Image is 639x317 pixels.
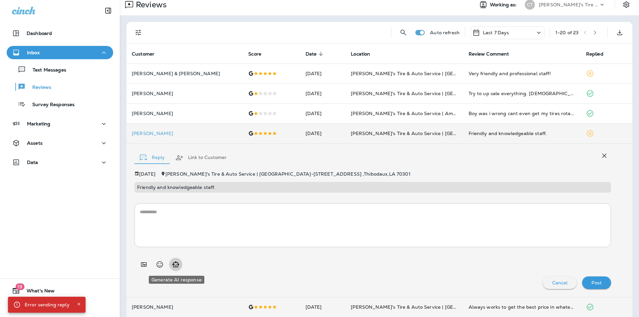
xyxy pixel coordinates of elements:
[7,27,113,40] button: Dashboard
[27,140,43,146] p: Assets
[132,131,238,136] div: Click to view Customer Drawer
[555,30,578,35] div: 1 - 20 of 23
[300,103,346,123] td: [DATE]
[132,51,163,57] span: Customer
[7,300,113,313] button: Support
[469,90,575,97] div: Try to up sale everything. Lady had poor attitude at front counter. Will not be going back for pe...
[351,71,497,77] span: [PERSON_NAME]'s Tire & Auto Service | [GEOGRAPHIC_DATA]
[20,288,55,296] span: What's New
[137,185,608,190] p: Friendly and knowledgeable staff.
[469,304,575,310] div: Always works to get the best price in whatever service I bring my car in to have done. Just put 3...
[75,300,83,308] button: Close
[27,31,52,36] p: Dashboard
[469,51,518,57] span: Review Comment
[27,121,50,126] p: Marketing
[7,63,113,77] button: Text Messages
[306,51,325,57] span: Date
[139,171,155,177] p: [DATE]
[27,160,38,165] p: Data
[300,123,346,143] td: [DATE]
[132,26,145,39] button: Filters
[99,4,117,17] button: Collapse Sidebar
[430,30,460,35] p: Auto refresh
[170,146,232,170] button: Link to Customer
[7,80,113,94] button: Reviews
[490,2,518,8] span: Working as:
[7,97,113,111] button: Survey Responses
[26,84,51,91] p: Reviews
[132,131,238,136] p: [PERSON_NAME]
[351,51,379,57] span: Location
[469,110,575,117] div: Boy was i wrong cant even get my tires rotates without an appointment. But they get you in quick ...
[306,51,317,57] span: Date
[351,304,497,310] span: [PERSON_NAME]'s Tire & Auto Service | [GEOGRAPHIC_DATA]
[169,258,182,271] button: Generate AI response
[149,276,204,284] div: Generate AI response
[543,276,577,289] button: Cancel
[132,111,238,116] p: [PERSON_NAME]
[132,304,238,310] p: [PERSON_NAME]
[591,280,602,285] p: Post
[134,146,170,170] button: Reply
[26,102,75,108] p: Survey Responses
[27,50,40,55] p: Inbox
[469,130,575,137] div: Friendly and knowledgeable staff.
[539,2,599,7] p: [PERSON_NAME]'s Tire & Auto
[351,51,370,57] span: Location
[469,70,575,77] div: Very friendly and professional staff!
[248,51,261,57] span: Score
[351,110,474,116] span: [PERSON_NAME]'s Tire & Auto Service | Ambassador
[300,64,346,83] td: [DATE]
[351,90,497,96] span: [PERSON_NAME]'s Tire & Auto Service | [GEOGRAPHIC_DATA]
[351,130,497,136] span: [PERSON_NAME]'s Tire & Auto Service | [GEOGRAPHIC_DATA]
[132,91,238,96] p: [PERSON_NAME]
[613,26,626,39] button: Export as CSV
[153,258,166,271] button: Select an emoji
[300,297,346,317] td: [DATE]
[586,51,603,57] span: Replied
[165,171,411,177] span: [PERSON_NAME]'s Tire & Auto Service | [GEOGRAPHIC_DATA] - [STREET_ADDRESS] , Thibodaux , LA 70301
[483,30,509,35] p: Last 7 Days
[300,83,346,103] td: [DATE]
[7,46,113,59] button: Inbox
[397,26,410,39] button: Search Reviews
[7,136,113,150] button: Assets
[469,51,509,57] span: Review Comment
[586,51,612,57] span: Replied
[7,156,113,169] button: Data
[248,51,270,57] span: Score
[137,258,150,271] button: Add in a premade template
[25,299,70,311] div: Error sending reply
[26,67,66,74] p: Text Messages
[582,276,611,289] button: Post
[15,283,24,290] span: 19
[132,51,154,57] span: Customer
[132,71,238,76] p: [PERSON_NAME] & [PERSON_NAME]
[7,284,113,297] button: 19What's New
[552,280,568,285] p: Cancel
[7,117,113,130] button: Marketing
